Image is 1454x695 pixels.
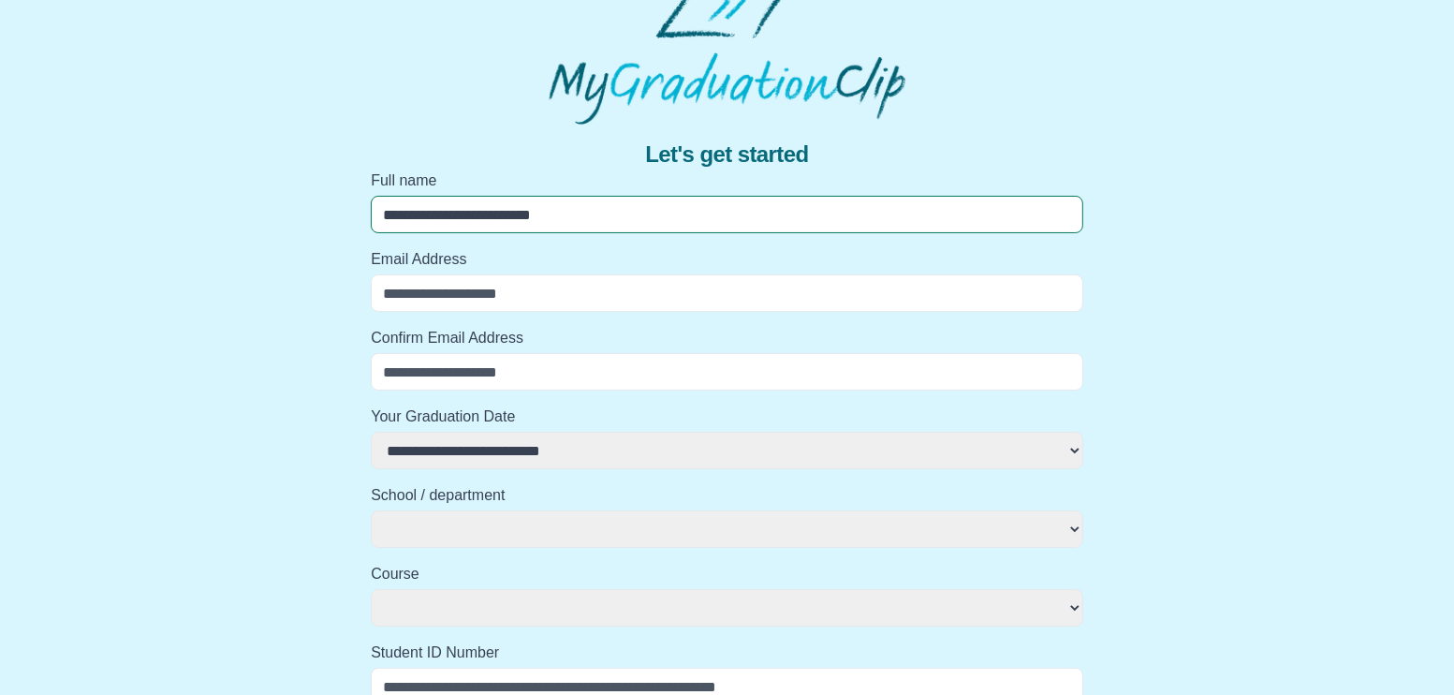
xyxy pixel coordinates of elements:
label: Your Graduation Date [371,406,1083,428]
label: Confirm Email Address [371,327,1083,349]
label: Full name [371,170,1083,192]
label: Course [371,563,1083,585]
label: Email Address [371,248,1083,271]
span: Let's get started [645,140,808,170]
label: School / department [371,484,1083,507]
label: Student ID Number [371,642,1083,664]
